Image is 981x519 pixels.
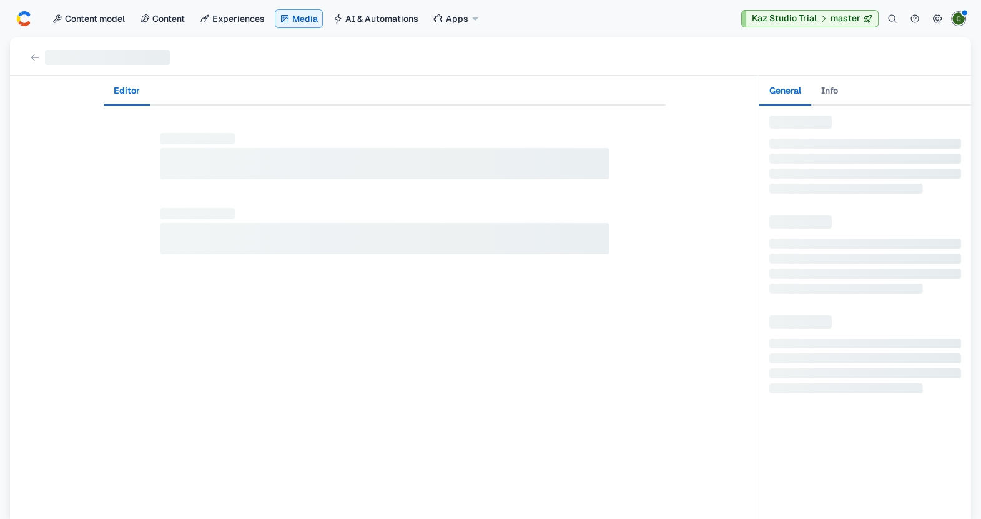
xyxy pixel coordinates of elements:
[428,9,485,28] button: Apps
[212,12,265,25] span: Experiences
[769,84,801,97] span: General
[160,208,609,283] svg: Loading component...
[25,47,45,67] button: Go back
[769,116,961,215] svg: Loading component...
[884,9,901,28] button: Press "/" to open quick search
[345,12,418,25] span: AI & Automations
[275,9,323,28] a: Media
[446,12,468,25] span: Apps
[328,9,423,28] a: AI & Automations
[769,215,961,315] svg: Loading component...
[769,315,961,415] svg: Loading component...
[160,133,609,208] svg: Loading component...
[114,84,140,97] span: Editor
[135,9,190,28] a: Content
[929,9,946,28] button: Settings menu
[47,9,130,28] a: Content model
[884,9,946,28] div: Secondary Navigation
[821,84,838,97] span: Info
[65,12,125,25] span: Content model
[45,47,232,67] svg: Loading component...
[741,10,879,27] button: Open side panel
[951,11,966,26] div: Account Navigation
[195,9,270,28] a: Experiences
[906,9,924,28] button: Help menu
[47,9,485,28] div: Main Navigation
[152,12,185,25] span: Content
[951,11,966,26] button: Account menu
[15,10,32,27] a: Navigate to home page
[292,12,318,25] span: Media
